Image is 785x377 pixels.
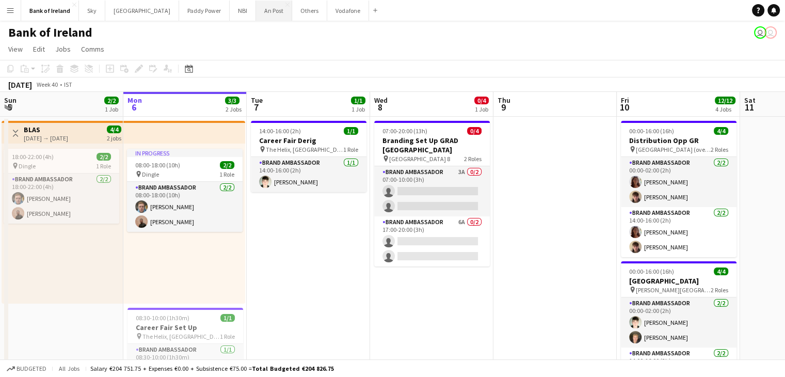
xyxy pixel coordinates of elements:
[57,365,82,372] span: All jobs
[344,127,358,135] span: 1/1
[4,149,119,224] app-job-card: 18:00-22:00 (4h)2/2 Dingle1 RoleBrand Ambassador2/218:00-22:00 (4h)[PERSON_NAME][PERSON_NAME]
[744,96,756,105] span: Sat
[33,44,45,54] span: Edit
[77,42,108,56] a: Comms
[711,146,728,153] span: 2 Roles
[251,96,263,105] span: Tue
[3,101,17,113] span: 5
[220,333,235,340] span: 1 Role
[351,97,365,104] span: 1/1
[714,268,728,275] span: 4/4
[107,125,121,133] span: 4/4
[621,297,736,348] app-card-role: Brand Ambassador2/200:00-02:00 (2h)[PERSON_NAME][PERSON_NAME]
[4,174,119,224] app-card-role: Brand Ambassador2/218:00-22:00 (4h)[PERSON_NAME][PERSON_NAME]
[104,97,119,104] span: 2/2
[4,96,17,105] span: Sun
[55,44,71,54] span: Jobs
[621,96,629,105] span: Fri
[81,44,104,54] span: Comms
[64,81,72,88] div: IST
[636,146,711,153] span: [GEOGRAPHIC_DATA] (overnight)
[4,42,27,56] a: View
[629,268,674,275] span: 00:00-16:00 (16h)
[105,105,118,113] div: 1 Job
[374,136,490,154] h3: Branding Set Up GRAD [GEOGRAPHIC_DATA]
[127,323,243,332] h3: Career Fair Set Up
[127,182,243,232] app-card-role: Brand Ambassador2/208:00-18:00 (10h)[PERSON_NAME][PERSON_NAME]
[764,26,777,39] app-user-avatar: Katie Shovlin
[135,161,180,169] span: 08:00-18:00 (10h)
[24,125,68,134] h3: BLAS
[17,365,46,372] span: Budgeted
[29,42,49,56] a: Edit
[12,153,54,161] span: 18:00-22:00 (4h)
[266,146,343,153] span: The Helix, [GEOGRAPHIC_DATA]
[464,155,482,163] span: 2 Roles
[619,101,629,113] span: 10
[389,155,450,163] span: [GEOGRAPHIC_DATA] 8
[496,101,510,113] span: 9
[474,97,489,104] span: 0/4
[8,80,32,90] div: [DATE]
[24,134,68,142] div: [DATE] → [DATE]
[5,363,48,374] button: Budgeted
[230,1,256,21] button: NBI
[34,81,60,88] span: Week 40
[220,161,234,169] span: 2/2
[251,136,366,145] h3: Career Fair Derig
[621,157,736,207] app-card-role: Brand Ambassador2/200:00-02:00 (2h)[PERSON_NAME][PERSON_NAME]
[142,333,220,340] span: The Helix, [GEOGRAPHIC_DATA]
[225,97,239,104] span: 3/3
[373,101,388,113] span: 8
[8,25,92,40] h1: Bank of Ireland
[621,207,736,257] app-card-role: Brand Ambassador2/214:00-16:00 (2h)[PERSON_NAME][PERSON_NAME]
[249,101,263,113] span: 7
[343,146,358,153] span: 1 Role
[351,105,365,113] div: 1 Job
[219,170,234,178] span: 1 Role
[179,1,230,21] button: Paddy Power
[374,166,490,216] app-card-role: Brand Ambassador3A0/207:00-10:00 (3h)
[97,153,111,161] span: 2/2
[621,276,736,286] h3: [GEOGRAPHIC_DATA]
[374,216,490,266] app-card-role: Brand Ambassador6A0/217:00-20:00 (3h)
[220,314,235,322] span: 1/1
[374,121,490,266] app-job-card: 07:00-20:00 (13h)0/4Branding Set Up GRAD [GEOGRAPHIC_DATA] [GEOGRAPHIC_DATA] 82 RolesBrand Ambass...
[127,149,243,157] div: In progress
[251,157,366,192] app-card-role: Brand Ambassador1/114:00-16:00 (2h)[PERSON_NAME]
[743,101,756,113] span: 11
[251,121,366,192] app-job-card: 14:00-16:00 (2h)1/1Career Fair Derig The Helix, [GEOGRAPHIC_DATA]1 RoleBrand Ambassador1/114:00-1...
[126,101,142,113] span: 6
[21,1,79,21] button: Bank of Ireland
[90,365,334,372] div: Salary €204 751.75 + Expenses €0.00 + Subsistence €75.00 =
[226,105,242,113] div: 2 Jobs
[19,162,36,170] span: Dingle
[107,133,121,142] div: 2 jobs
[142,170,159,178] span: Dingle
[105,1,179,21] button: [GEOGRAPHIC_DATA]
[711,286,728,294] span: 2 Roles
[256,1,292,21] button: An Post
[252,365,334,372] span: Total Budgeted €204 826.75
[475,105,488,113] div: 1 Job
[292,1,327,21] button: Others
[127,149,243,232] div: In progress08:00-18:00 (10h)2/2 Dingle1 RoleBrand Ambassador2/208:00-18:00 (10h)[PERSON_NAME][PER...
[621,121,736,257] app-job-card: 00:00-16:00 (16h)4/4Distribution Opp GR [GEOGRAPHIC_DATA] (overnight)2 RolesBrand Ambassador2/200...
[636,286,711,294] span: [PERSON_NAME][GEOGRAPHIC_DATA]
[327,1,369,21] button: Vodafone
[498,96,510,105] span: Thu
[79,1,105,21] button: Sky
[259,127,301,135] span: 14:00-16:00 (2h)
[629,127,674,135] span: 00:00-16:00 (16h)
[467,127,482,135] span: 0/4
[715,105,735,113] div: 4 Jobs
[621,136,736,145] h3: Distribution Opp GR
[382,127,427,135] span: 07:00-20:00 (13h)
[754,26,766,39] app-user-avatar: Katie Shovlin
[8,44,23,54] span: View
[51,42,75,56] a: Jobs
